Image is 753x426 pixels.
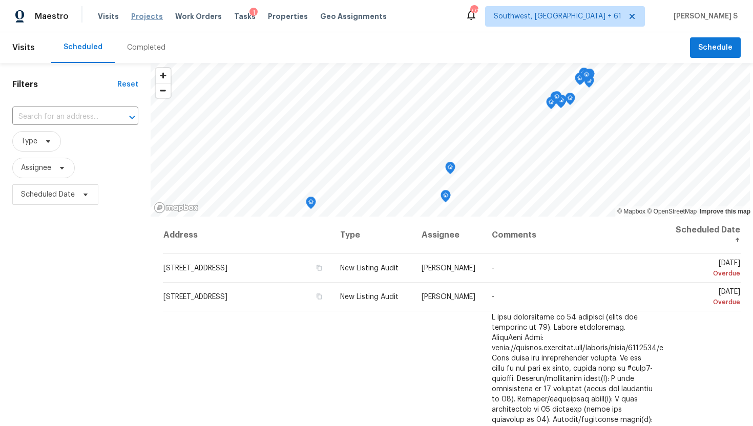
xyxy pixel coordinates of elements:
span: Assignee [21,163,51,173]
span: [PERSON_NAME] [422,265,475,272]
div: Map marker [584,75,594,91]
div: Overdue [671,268,740,279]
div: Map marker [550,92,560,108]
span: Southwest, [GEOGRAPHIC_DATA] + 61 [494,11,621,22]
a: Improve this map [700,208,750,215]
th: Address [163,217,332,254]
a: OpenStreetMap [647,208,697,215]
div: Map marker [441,190,451,206]
span: [STREET_ADDRESS] [163,265,227,272]
div: Map marker [306,197,316,212]
div: Map marker [576,72,586,88]
canvas: Map [151,63,750,217]
div: Map marker [579,68,589,83]
span: Scheduled Date [21,189,75,200]
th: Type [332,217,413,254]
a: Mapbox homepage [154,202,199,214]
button: Zoom in [156,68,171,83]
div: 1 [249,8,258,18]
div: Map marker [445,162,455,178]
span: Schedule [698,41,733,54]
span: New Listing Audit [340,293,399,301]
span: [PERSON_NAME] S [670,11,738,22]
span: Tasks [234,13,256,20]
span: Maestro [35,11,69,22]
div: Map marker [584,69,595,84]
th: Comments [484,217,663,254]
button: Copy Address [315,263,324,272]
div: Map marker [565,93,575,109]
span: Type [21,136,37,146]
span: Geo Assignments [320,11,387,22]
h1: Filters [12,79,117,90]
span: - [492,265,494,272]
span: [PERSON_NAME] [422,293,475,301]
div: Map marker [552,91,562,107]
span: - [492,293,494,301]
button: Schedule [690,37,741,58]
span: Visits [12,36,35,59]
div: Completed [127,42,165,53]
div: Reset [117,79,138,90]
th: Scheduled Date ↑ [663,217,741,254]
div: Map marker [581,69,592,85]
span: Work Orders [175,11,222,22]
span: [STREET_ADDRESS] [163,293,227,301]
span: New Listing Audit [340,265,399,272]
span: Zoom out [156,83,171,98]
button: Zoom out [156,83,171,98]
span: Properties [268,11,308,22]
div: Map marker [546,97,556,113]
a: Mapbox [617,208,645,215]
button: Open [125,110,139,124]
span: [DATE] [671,260,740,279]
div: Overdue [671,297,740,307]
span: [DATE] [671,288,740,307]
span: Projects [131,11,163,22]
span: Visits [98,11,119,22]
div: Map marker [575,73,585,89]
button: Copy Address [315,292,324,301]
div: 771 [470,6,477,16]
div: Map marker [582,70,593,86]
input: Search for an address... [12,109,110,125]
th: Assignee [413,217,484,254]
div: Scheduled [64,42,102,52]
